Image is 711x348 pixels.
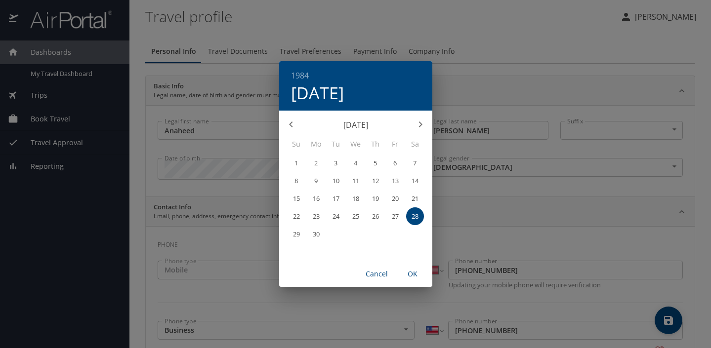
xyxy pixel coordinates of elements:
span: Tu [327,139,345,150]
p: 2 [314,160,318,166]
p: 4 [354,160,357,166]
button: 27 [386,207,404,225]
button: 20 [386,190,404,207]
button: 18 [347,190,365,207]
p: 27 [392,213,399,220]
button: 6 [386,154,404,172]
p: 12 [372,178,379,184]
button: 3 [327,154,345,172]
p: 20 [392,195,399,202]
button: 16 [307,190,325,207]
button: 29 [288,225,305,243]
p: [DATE] [303,119,409,131]
button: 24 [327,207,345,225]
p: 16 [313,195,320,202]
span: Mo [307,139,325,150]
button: 25 [347,207,365,225]
p: 11 [352,178,359,184]
button: 11 [347,172,365,190]
button: OK [397,265,428,283]
p: 9 [314,178,318,184]
p: 26 [372,213,379,220]
button: 21 [406,190,424,207]
p: 14 [412,178,418,184]
button: 7 [406,154,424,172]
button: 12 [367,172,384,190]
button: 15 [288,190,305,207]
p: 21 [412,195,418,202]
p: 30 [313,231,320,237]
p: 1 [294,160,298,166]
button: 9 [307,172,325,190]
p: 24 [333,213,339,220]
p: 22 [293,213,300,220]
button: 23 [307,207,325,225]
button: 30 [307,225,325,243]
p: 13 [392,178,399,184]
button: 5 [367,154,384,172]
p: 15 [293,195,300,202]
span: Sa [406,139,424,150]
p: 29 [293,231,300,237]
p: 18 [352,195,359,202]
button: 8 [288,172,305,190]
span: OK [401,268,424,280]
span: Cancel [365,268,389,280]
button: 19 [367,190,384,207]
span: Su [288,139,305,150]
button: Cancel [361,265,393,283]
p: 3 [334,160,337,166]
button: 28 [406,207,424,225]
button: 1 [288,154,305,172]
p: 17 [333,195,339,202]
p: 28 [412,213,418,220]
p: 6 [393,160,397,166]
button: 14 [406,172,424,190]
button: 22 [288,207,305,225]
p: 19 [372,195,379,202]
button: 2 [307,154,325,172]
button: 10 [327,172,345,190]
span: Fr [386,139,404,150]
p: 5 [374,160,377,166]
p: 23 [313,213,320,220]
button: 13 [386,172,404,190]
button: 26 [367,207,384,225]
p: 8 [294,178,298,184]
span: We [347,139,365,150]
button: 4 [347,154,365,172]
p: 10 [333,178,339,184]
p: 25 [352,213,359,220]
button: 17 [327,190,345,207]
span: Th [367,139,384,150]
button: [DATE] [291,82,344,103]
p: 7 [413,160,417,166]
button: 1984 [291,69,309,82]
